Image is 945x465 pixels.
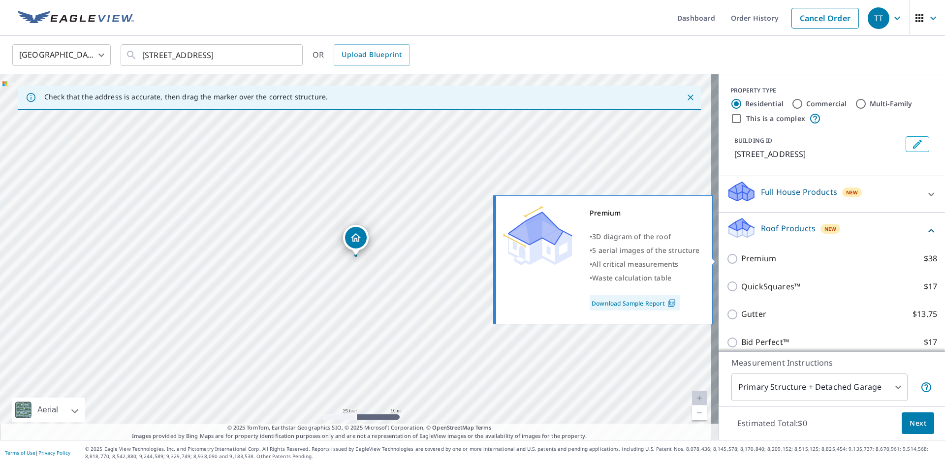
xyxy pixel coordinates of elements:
p: QuickSquares™ [741,280,800,293]
p: Roof Products [761,222,816,234]
img: Premium [504,206,572,265]
span: New [824,225,837,233]
a: OpenStreetMap [432,424,473,431]
p: Premium [741,252,776,265]
span: Your report will include the primary structure and a detached garage if one exists. [920,381,932,393]
label: Residential [745,99,784,109]
span: Next [910,417,926,430]
a: Download Sample Report [590,295,680,310]
div: • [590,271,700,285]
div: Dropped pin, building 1, Residential property, 656 Glacier Pass Westerville, OH 43081 [343,225,369,255]
span: 5 aerial images of the structure [592,246,699,255]
p: BUILDING ID [734,136,772,145]
span: © 2025 TomTom, Earthstar Geographics SIO, © 2025 Microsoft Corporation, © [227,424,492,432]
a: Current Level 20, Zoom Out [692,405,707,420]
p: Measurement Instructions [731,357,932,369]
span: All critical measurements [592,259,678,269]
p: Check that the address is accurate, then drag the marker over the correct structure. [44,93,328,101]
a: Terms [475,424,492,431]
button: Next [902,412,934,434]
p: [STREET_ADDRESS] [734,148,902,160]
div: • [590,244,700,257]
a: Terms of Use [5,449,35,456]
p: Bid Perfect™ [741,336,789,348]
p: $13.75 [913,308,937,320]
p: © 2025 Eagle View Technologies, Inc. and Pictometry International Corp. All Rights Reserved. Repo... [85,445,940,460]
div: OR [313,44,410,66]
span: New [846,188,858,196]
p: $17 [924,280,937,293]
div: Full House ProductsNew [726,180,937,208]
img: EV Logo [18,11,134,26]
a: Privacy Policy [38,449,70,456]
div: • [590,230,700,244]
p: Full House Products [761,186,837,198]
button: Edit building 1 [906,136,929,152]
div: Aerial [12,398,85,422]
a: Current Level 20, Zoom In Disabled [692,391,707,405]
span: Waste calculation table [592,273,671,282]
div: [GEOGRAPHIC_DATA] [12,41,111,69]
a: Cancel Order [791,8,859,29]
div: TT [868,7,889,29]
div: Premium [590,206,700,220]
input: Search by address or latitude-longitude [142,41,283,69]
div: Aerial [34,398,61,422]
label: Multi-Family [870,99,913,109]
p: $17 [924,336,937,348]
img: Pdf Icon [665,299,678,308]
p: Estimated Total: $0 [729,412,815,434]
div: • [590,257,700,271]
label: This is a complex [746,114,805,124]
button: Close [684,91,697,104]
p: | [5,450,70,456]
div: Primary Structure + Detached Garage [731,373,908,401]
div: Roof ProductsNew [726,217,937,245]
p: Gutter [741,308,766,320]
span: Upload Blueprint [342,49,402,61]
label: Commercial [806,99,847,109]
p: $38 [924,252,937,265]
span: 3D diagram of the roof [592,232,671,241]
a: Upload Blueprint [334,44,409,66]
div: PROPERTY TYPE [730,86,933,95]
